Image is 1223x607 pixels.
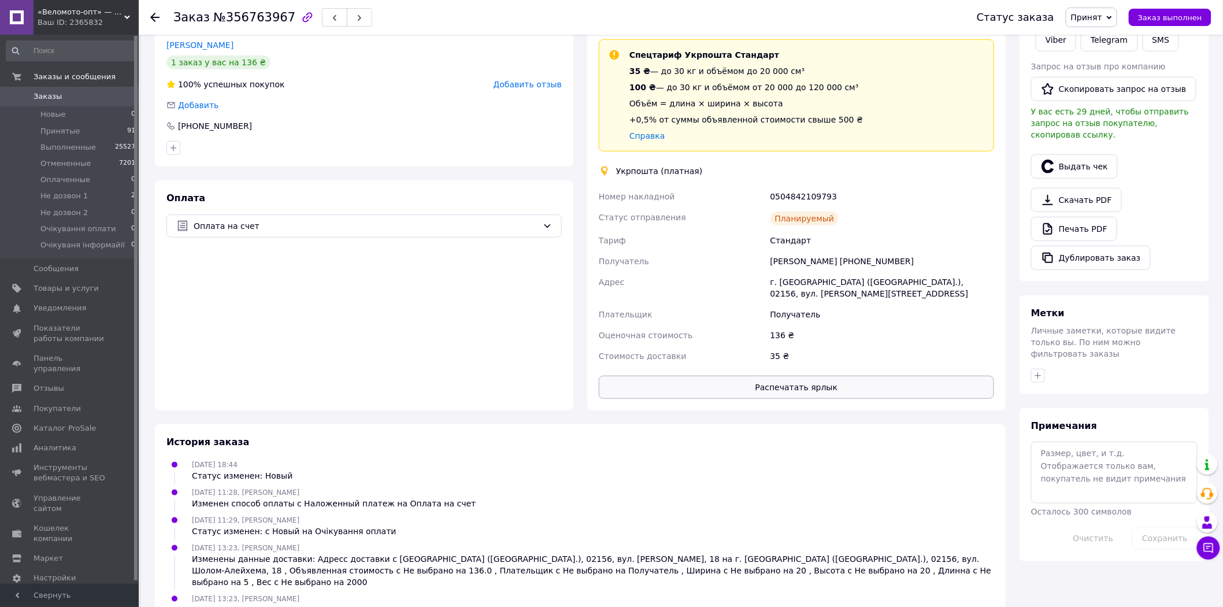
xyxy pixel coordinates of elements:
[1031,62,1166,71] span: Запрос на отзыв про компанию
[1031,246,1151,270] button: Дублировать заказ
[599,236,626,245] span: Тариф
[34,573,76,583] span: Настройки
[173,10,210,24] span: Заказ
[770,212,839,225] div: Планируемый
[34,283,99,294] span: Товары и услуги
[1031,326,1176,358] span: Личные заметки, которые видите только вы. По ним можно фильтровать заказы
[599,277,624,287] span: Адрес
[768,186,996,207] div: 0504842109793
[40,109,66,120] span: Новые
[34,353,107,374] span: Панель управления
[40,191,88,201] span: Не дозвон 1
[178,101,218,110] span: Добавить
[40,126,80,136] span: Принятые
[192,544,299,552] span: [DATE] 13:23, [PERSON_NAME]
[166,193,205,203] span: Оплата
[1031,154,1118,179] button: Выдать чек
[34,553,63,564] span: Маркет
[1036,28,1076,51] a: Viber
[1138,13,1202,22] span: Заказ выполнен
[166,79,285,90] div: успешных покупок
[192,461,238,469] span: [DATE] 18:44
[1031,308,1065,319] span: Метки
[768,230,996,251] div: Стандарт
[768,325,996,346] div: 136 ₴
[1197,536,1220,560] button: Чат с покупателем
[40,175,90,185] span: Оплаченные
[768,304,996,325] div: Получатель
[38,7,124,17] span: «Веломото-опт» — магазин запчастей для велосипедов и мототехники
[1031,188,1122,212] a: Скачать PDF
[977,12,1054,23] div: Статус заказа
[629,82,863,93] div: — до 30 кг и объёмом от 20 000 до 120 000 см³
[34,462,107,483] span: Инструменты вебмастера и SEO
[127,126,135,136] span: 91
[40,142,96,153] span: Выполненные
[1143,28,1180,51] button: SMS
[177,120,253,132] div: [PHONE_NUMBER]
[613,165,706,177] div: Укрпошта (платная)
[629,65,863,77] div: — до 30 кг и объёмом до 20 000 см³
[1031,107,1189,139] span: У вас есть 29 дней, чтобы отправить запрос на отзыв покупателю, скопировав ссылку.
[34,404,81,414] span: Покупатели
[192,470,292,482] div: Статус изменен: Новый
[34,72,116,82] span: Заказы и сообщения
[768,346,996,367] div: 35 ₴
[38,17,139,28] div: Ваш ID: 2365832
[150,12,160,23] div: Вернуться назад
[40,224,116,234] span: Очікування оплати
[599,310,653,319] span: Плательщик
[1031,420,1097,431] span: Примечания
[1129,9,1211,26] button: Заказ выполнен
[131,109,135,120] span: 0
[599,376,994,399] button: Распечатать ярлык
[34,323,107,344] span: Показатели работы компании
[40,158,91,169] span: Отмененные
[131,175,135,185] span: 0
[34,523,107,544] span: Кошелек компании
[768,251,996,272] div: [PERSON_NAME] [PHONE_NUMBER]
[1031,507,1132,516] span: Осталось 300 символов
[131,208,135,218] span: 0
[599,192,675,201] span: Номер накладной
[1071,13,1102,22] span: Принят
[1031,77,1196,101] button: Скопировать запрос на отзыв
[40,208,88,218] span: Не дозвон 2
[192,525,396,537] div: Статус изменен: с Новый на Очікування оплати
[131,240,135,250] span: 0
[192,595,299,603] span: [DATE] 13:23, [PERSON_NAME]
[599,257,649,266] span: Получатель
[494,80,562,89] span: Добавить отзыв
[629,50,779,60] span: Спецтариф Укрпошта Стандарт
[629,98,863,109] div: Объём = длина × ширина × высота
[34,91,62,102] span: Заказы
[131,224,135,234] span: 0
[192,488,299,497] span: [DATE] 11:28, [PERSON_NAME]
[1031,217,1117,241] a: Печать PDF
[1081,28,1137,51] a: Telegram
[34,383,64,394] span: Отзывы
[599,351,687,361] span: Стоимость доставки
[629,131,665,140] a: Справка
[34,264,79,274] span: Сообщения
[599,331,693,340] span: Оценочная стоимость
[166,436,250,447] span: История заказа
[6,40,136,61] input: Поиск
[34,443,76,453] span: Аналитика
[629,66,650,76] span: 35 ₴
[40,240,125,250] span: Очікуваня інформайії
[213,10,295,24] span: №356763967
[166,40,234,50] a: [PERSON_NAME]
[629,83,656,92] span: 100 ₴
[34,493,107,514] span: Управление сайтом
[34,423,96,434] span: Каталог ProSale
[768,272,996,304] div: г. [GEOGRAPHIC_DATA] ([GEOGRAPHIC_DATA].), 02156, вул. [PERSON_NAME][STREET_ADDRESS]
[34,303,86,313] span: Уведомления
[192,498,476,509] div: Изменен способ оплаты с Наложенный платеж на Оплата на счет
[629,114,863,125] div: +0,5% от суммы объявленной стоимости свыше 500 ₴
[115,142,135,153] span: 25527
[131,191,135,201] span: 2
[166,55,270,69] div: 1 заказ у вас на 136 ₴
[194,220,538,232] span: Оплата на счет
[178,80,201,89] span: 100%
